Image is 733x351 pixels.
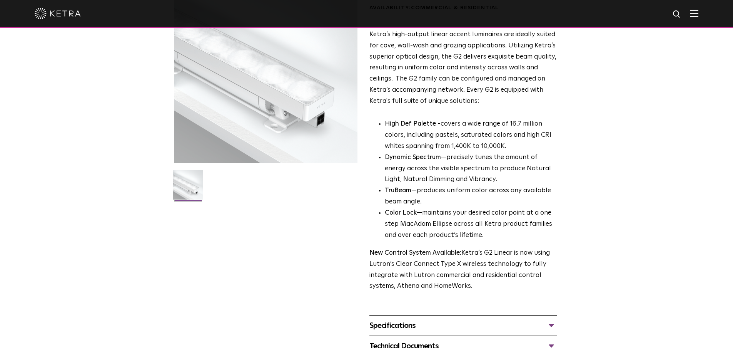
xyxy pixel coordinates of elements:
[385,208,557,241] li: —maintains your desired color point at a one step MacAdam Ellipse across all Ketra product famili...
[173,170,203,205] img: G2-Linear-2021-Web-Square
[369,319,557,332] div: Specifications
[385,185,557,208] li: —produces uniform color across any available beam angle.
[385,187,411,194] strong: TruBeam
[690,10,698,17] img: Hamburger%20Nav.svg
[369,248,557,292] p: Ketra’s G2 Linear is now using Lutron’s Clear Connect Type X wireless technology to fully integra...
[385,152,557,186] li: —precisely tunes the amount of energy across the visible spectrum to produce Natural Light, Natur...
[672,10,682,19] img: search icon
[385,121,441,127] strong: High Def Palette -
[369,29,557,107] p: Ketra’s high-output linear accent luminaires are ideally suited for cove, wall-wash and grazing a...
[385,154,441,161] strong: Dynamic Spectrum
[385,119,557,152] p: covers a wide range of 16.7 million colors, including pastels, saturated colors and high CRI whit...
[385,210,417,216] strong: Color Lock
[35,8,81,19] img: ketra-logo-2019-white
[369,250,461,256] strong: New Control System Available:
